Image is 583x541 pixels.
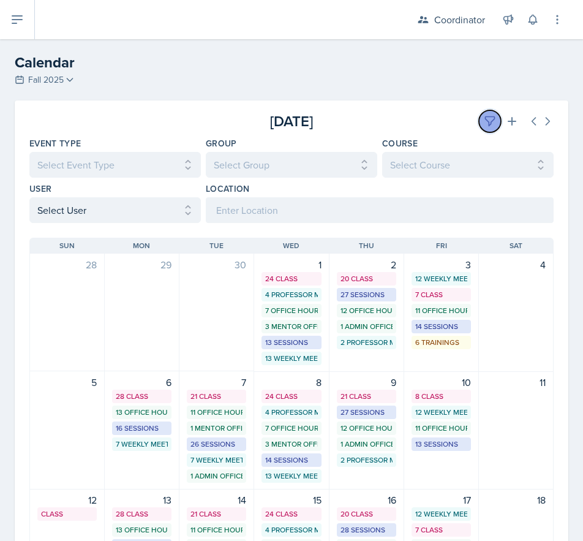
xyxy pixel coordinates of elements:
div: 13 Office Hours [116,524,168,535]
div: 14 [187,493,246,507]
div: 8 Class [415,391,467,402]
div: 24 Class [265,509,317,520]
div: 30 [187,257,246,272]
div: 13 Sessions [415,439,467,450]
div: 27 Sessions [340,407,393,418]
label: Event Type [29,137,81,149]
div: 15 [261,493,321,507]
div: 6 [112,375,171,390]
div: 24 Class [265,273,317,284]
div: 12 Office Hours [340,305,393,316]
div: 7 [187,375,246,390]
div: 7 Weekly Meetings [116,439,168,450]
div: 18 [486,493,546,507]
div: 4 Professor Meetings [265,407,317,418]
div: 2 Professor Meetings [340,337,393,348]
div: 26 Sessions [190,439,243,450]
div: 4 Professor Meetings [265,289,317,300]
div: 14 Sessions [265,455,317,466]
div: 4 [486,257,546,272]
div: 7 Weekly Meetings [190,455,243,466]
div: 12 Weekly Meetings [415,273,467,284]
span: Fri [436,240,447,251]
div: 11 Office Hours [190,407,243,418]
div: 11 Office Hours [415,423,467,434]
span: Thu [359,240,374,251]
div: 13 Weekly Meetings [265,353,317,364]
div: 16 Sessions [116,423,168,434]
div: 28 Class [116,509,168,520]
div: 14 Sessions [415,321,467,332]
div: 8 [261,375,321,390]
div: [DATE] [204,110,378,132]
div: Coordinator [434,12,485,27]
div: 21 Class [190,391,243,402]
div: 21 Class [340,391,393,402]
div: 17 [412,493,471,507]
div: 12 [37,493,97,507]
div: 28 Class [116,391,168,402]
label: User [29,183,51,195]
span: Mon [133,240,150,251]
div: 24 Class [265,391,317,402]
div: 3 Mentor Office Hours [265,321,317,332]
input: Enter Location [206,197,554,223]
div: 7 Office Hours [265,305,317,316]
div: 20 Class [340,273,393,284]
label: Group [206,137,237,149]
div: 20 Class [340,509,393,520]
div: 12 Office Hours [340,423,393,434]
div: 7 Class [415,289,467,300]
span: Sun [59,240,75,251]
div: 2 Professor Meetings [340,455,393,466]
div: 9 [337,375,396,390]
div: Class [41,509,93,520]
div: 11 Office Hours [190,524,243,535]
span: Fall 2025 [28,74,64,86]
div: 12 Weekly Meetings [415,509,467,520]
div: 29 [112,257,171,272]
div: 1 Admin Office Hour [190,471,243,482]
div: 3 Mentor Office Hours [265,439,317,450]
div: 13 Weekly Meetings [265,471,317,482]
h2: Calendar [15,51,568,74]
span: Sat [510,240,522,251]
div: 4 Professor Meetings [265,524,317,535]
div: 10 [412,375,471,390]
div: 13 [112,493,171,507]
div: 3 [412,257,471,272]
label: Location [206,183,250,195]
span: Tue [209,240,224,251]
div: 5 [37,375,97,390]
div: 21 Class [190,509,243,520]
div: 28 Sessions [340,524,393,535]
div: 28 [37,257,97,272]
div: 13 Office Hours [116,407,168,418]
div: 12 Weekly Meetings [415,407,467,418]
div: 1 Admin Office Hour [340,321,393,332]
div: 27 Sessions [340,289,393,300]
div: 2 [337,257,396,272]
span: Wed [283,240,299,251]
div: 11 [486,375,546,390]
div: 1 Admin Office Hour [340,439,393,450]
div: 11 Office Hours [415,305,467,316]
div: 6 Trainings [415,337,467,348]
div: 7 Class [415,524,467,535]
div: 16 [337,493,396,507]
div: 13 Sessions [265,337,317,348]
div: 7 Office Hours [265,423,317,434]
label: Course [382,137,418,149]
div: 1 Mentor Office Hour [190,423,243,434]
div: 1 [261,257,321,272]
